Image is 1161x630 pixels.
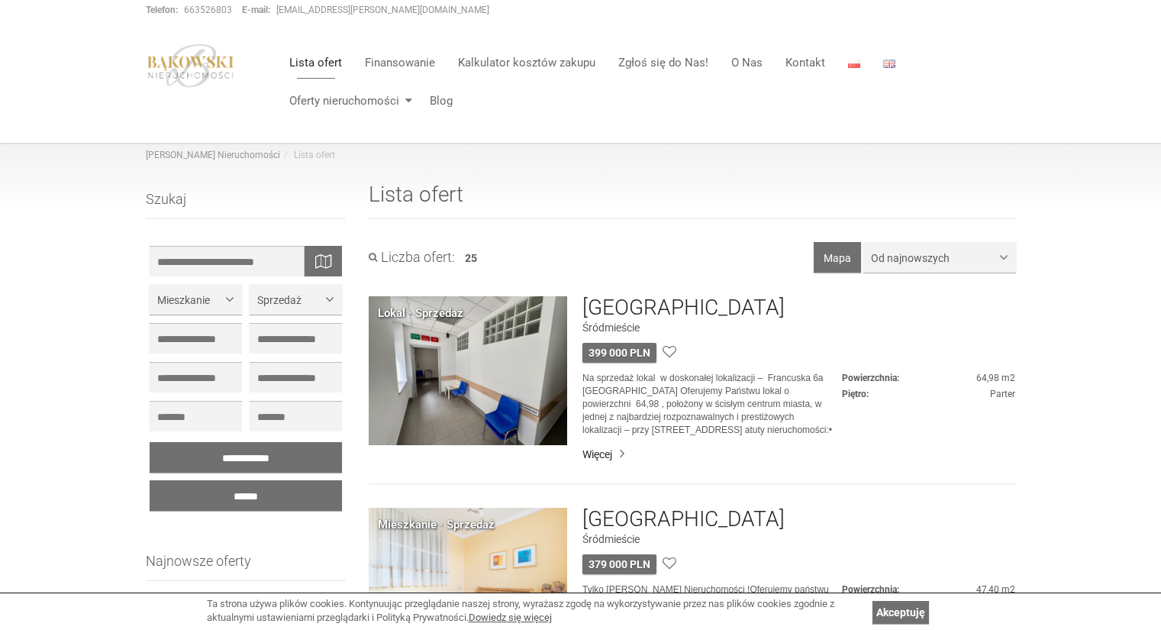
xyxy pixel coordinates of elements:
[842,388,1015,401] dd: Parter
[582,531,1015,547] figure: Śródmieście
[582,447,1015,462] a: Więcej
[842,583,899,596] dt: Powierzchnia:
[369,183,1016,219] h1: Lista ofert
[469,612,552,623] a: Dowiedz się więcej
[242,5,270,15] strong: E-mail:
[369,250,455,265] h3: Liczba ofert:
[146,554,347,581] h3: Najnowsze oferty
[146,150,280,160] a: [PERSON_NAME] Nieruchomości
[842,388,869,401] dt: Piętro:
[814,242,861,273] button: Mapa
[842,372,899,385] dt: Powierzchnia:
[720,47,774,78] a: O Nas
[582,320,1015,335] figure: Śródmieście
[848,60,860,68] img: Polski
[353,47,447,78] a: Finansowanie
[207,597,865,625] div: Ta strona używa plików cookies. Kontynuując przeglądanie naszej strony, wyrażasz zgodę na wykorzy...
[378,517,495,533] div: Mieszkanie · Sprzedaż
[842,583,1015,596] dd: 47,40 m2
[582,296,785,320] a: [GEOGRAPHIC_DATA]
[582,508,785,531] a: [GEOGRAPHIC_DATA]
[146,5,178,15] strong: Telefon:
[842,372,1015,385] dd: 64,98 m2
[278,86,418,116] a: Oferty nieruchomości
[465,252,477,264] span: 25
[582,372,842,438] p: Na sprzedaż lokal w doskonałej lokalizacji – Francuska 6a [GEOGRAPHIC_DATA] Oferujemy Państwu lok...
[369,296,567,445] img: Lokal Sprzedaż Katowice Śródmieście
[280,149,335,162] li: Lista ofert
[157,292,223,308] span: Mieszkanie
[250,284,342,315] button: Sprzedaż
[447,47,607,78] a: Kalkulator kosztów zakupu
[146,192,347,219] h3: Szukaj
[278,47,353,78] a: Lista ofert
[304,246,342,276] div: Wyszukaj na mapie
[276,5,489,15] a: [EMAIL_ADDRESS][PERSON_NAME][DOMAIN_NAME]
[871,250,997,266] span: Od najnowszych
[607,47,720,78] a: Zgłoś się do Nas!
[883,60,895,68] img: English
[863,242,1016,273] button: Od najnowszych
[257,292,323,308] span: Sprzedaż
[150,284,242,315] button: Mieszkanie
[582,554,656,574] div: 379 000 PLN
[184,5,232,15] a: 663526803
[418,86,453,116] a: Blog
[872,601,929,624] a: Akceptuję
[774,47,837,78] a: Kontakt
[582,343,656,363] div: 399 000 PLN
[146,44,236,88] img: logo
[378,305,463,321] div: Lokal · Sprzedaż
